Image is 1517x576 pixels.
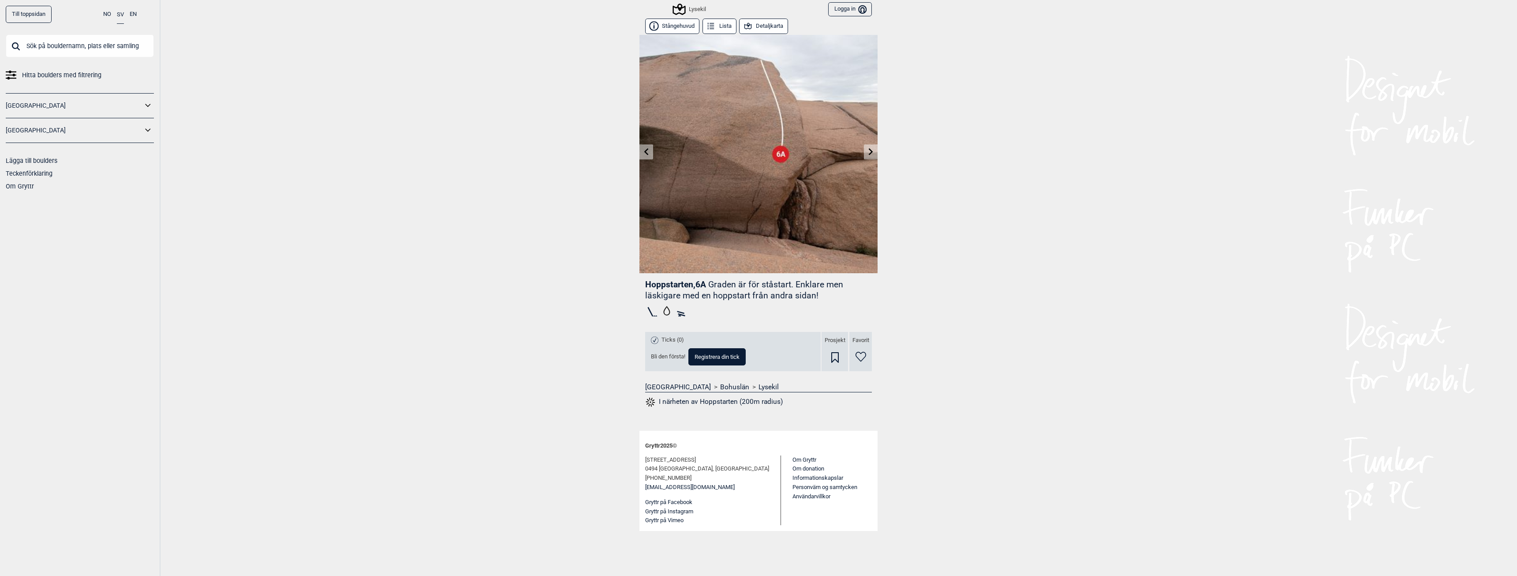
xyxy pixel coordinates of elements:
[6,124,142,137] a: [GEOGRAPHIC_DATA]
[645,383,711,392] a: [GEOGRAPHIC_DATA]
[6,170,52,177] a: Teckenförklaring
[792,456,816,463] a: Om Gryttr
[702,19,736,34] button: Lista
[792,465,824,472] a: Om donation
[739,19,788,34] button: Detaljkarta
[130,6,137,23] button: EN
[22,69,101,82] span: Hitta boulders med filtrering
[645,456,696,465] span: [STREET_ADDRESS]
[6,157,57,164] a: Lägga till boulders
[645,507,693,516] button: Gryttr på Instagram
[661,336,684,344] span: Ticks (0)
[828,2,872,17] button: Logga in
[674,4,706,15] div: Lysekil
[651,353,685,361] span: Bli den första!
[720,383,749,392] a: Bohuslän
[645,279,843,301] p: Graden är för ståstart. Enklare men läskigare med en hoppstart från andra sidan!
[688,348,746,365] button: Registrera din tick
[6,69,154,82] a: Hitta boulders med filtrering
[645,396,783,408] button: I närheten av Hoppstarten (200m radius)
[6,34,154,57] input: Sök på bouldernamn, plats eller samling
[645,483,735,492] a: [EMAIL_ADDRESS][DOMAIN_NAME]
[645,383,872,392] nav: > >
[6,6,52,23] a: Till toppsidan
[6,99,142,112] a: [GEOGRAPHIC_DATA]
[645,464,769,474] span: 0494 [GEOGRAPHIC_DATA], [GEOGRAPHIC_DATA]
[103,6,111,23] button: NO
[792,493,830,500] a: Användarvillkor
[792,474,843,481] a: Informationskapslar
[695,354,740,360] span: Registrera din tick
[792,484,857,490] a: Personvärn og samtycken
[645,19,699,34] button: Stångehuvud
[645,516,684,525] button: Gryttr på Vimeo
[645,437,872,456] div: Gryttr 2025 ©
[639,35,878,273] img: Hoppstarten 210921
[6,183,34,190] a: Om Gryttr
[822,332,848,371] div: Prosjekt
[645,498,692,507] button: Gryttr på Facebook
[117,6,124,24] button: SV
[852,337,869,344] span: Favorit
[645,279,706,290] span: Hoppstarten , 6A
[758,383,779,392] a: Lysekil
[645,474,691,483] span: [PHONE_NUMBER]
